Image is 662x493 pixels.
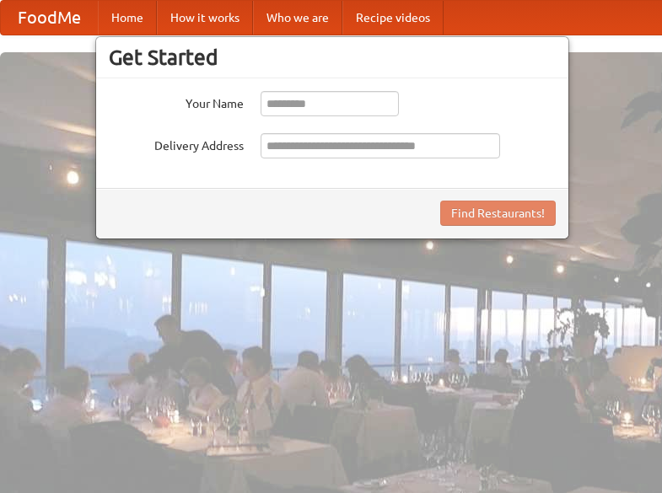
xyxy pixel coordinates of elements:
[109,133,244,154] label: Delivery Address
[440,201,556,226] button: Find Restaurants!
[98,1,157,35] a: Home
[157,1,253,35] a: How it works
[1,1,98,35] a: FoodMe
[342,1,444,35] a: Recipe videos
[109,91,244,112] label: Your Name
[253,1,342,35] a: Who we are
[109,45,556,70] h3: Get Started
